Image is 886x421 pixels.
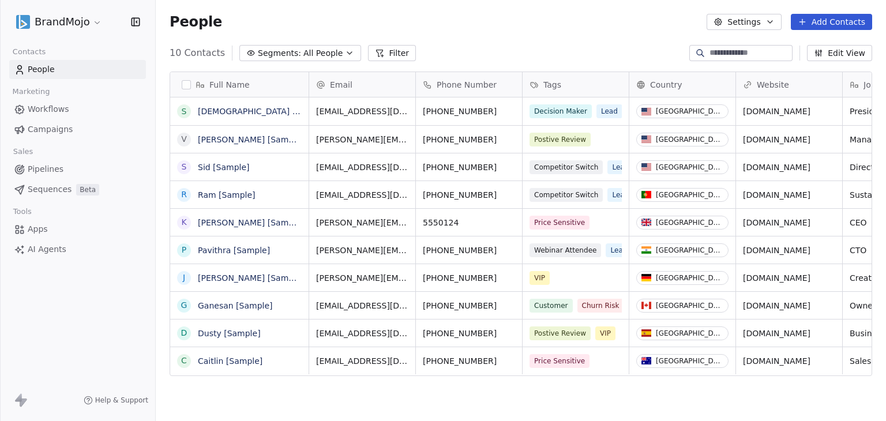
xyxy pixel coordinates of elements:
a: [DOMAIN_NAME] [743,273,810,283]
span: [EMAIL_ADDRESS][DOMAIN_NAME] [316,300,408,311]
span: Country [650,79,682,91]
a: [DEMOGRAPHIC_DATA] [Sample] [198,107,329,116]
span: Apps [28,223,48,235]
span: Workflows [28,103,69,115]
a: AI Agents [9,240,146,259]
button: BrandMojo [14,12,104,32]
div: [GEOGRAPHIC_DATA] [656,274,723,282]
a: Help & Support [84,396,148,405]
span: Webinar Attendee [530,243,601,257]
span: [PERSON_NAME][EMAIL_ADDRESS][DOMAIN_NAME] [316,217,408,228]
span: [EMAIL_ADDRESS][DOMAIN_NAME] [316,355,408,367]
div: [GEOGRAPHIC_DATA] [656,219,723,227]
div: C [181,355,187,367]
span: Phone Number [437,79,497,91]
span: All People [303,47,343,59]
span: [PHONE_NUMBER] [423,272,515,284]
a: Workflows [9,100,146,119]
span: [PERSON_NAME][EMAIL_ADDRESS][DOMAIN_NAME] [316,134,408,145]
a: [PERSON_NAME] [Sample] [198,218,304,227]
span: Price Sensitive [530,216,590,230]
span: [PHONE_NUMBER] [423,328,515,339]
span: [EMAIL_ADDRESS][DOMAIN_NAME] [316,328,408,339]
span: AI Agents [28,243,66,255]
a: [DOMAIN_NAME] [743,246,810,255]
span: [PERSON_NAME][EMAIL_ADDRESS][DOMAIN_NAME] [316,272,408,284]
span: People [28,63,55,76]
span: Beta [76,184,99,196]
span: [PHONE_NUMBER] [423,161,515,173]
span: Full Name [209,79,250,91]
div: P [182,244,186,256]
a: Pipelines [9,160,146,179]
a: SequencesBeta [9,180,146,199]
div: Website [736,72,842,97]
a: [DOMAIN_NAME] [743,356,810,366]
a: [DOMAIN_NAME] [743,163,810,172]
span: Decision Maker [530,104,592,118]
span: [PHONE_NUMBER] [423,355,515,367]
a: Campaigns [9,120,146,139]
span: BrandMojo [35,14,90,29]
span: Help & Support [95,396,148,405]
span: Competitor Switch [530,160,603,174]
span: Contacts [7,43,51,61]
a: Sid [Sample] [198,163,250,172]
div: [GEOGRAPHIC_DATA] [656,107,723,115]
span: Price Sensitive [530,354,590,368]
span: Customer [530,299,573,313]
div: G [181,299,187,311]
a: [DOMAIN_NAME] [743,107,810,116]
div: [GEOGRAPHIC_DATA] [656,136,723,144]
div: R [181,189,187,201]
span: Lead [606,243,632,257]
a: [DOMAIN_NAME] [743,135,810,144]
span: 5550124 [423,217,515,228]
span: Pipelines [28,163,63,175]
span: People [170,13,222,31]
button: Edit View [807,45,872,61]
div: [GEOGRAPHIC_DATA] [656,329,723,337]
span: Website [757,79,789,91]
span: VIP [530,271,550,285]
span: 10 Contacts [170,46,225,60]
span: [EMAIL_ADDRESS][DOMAIN_NAME] [316,106,408,117]
a: Ram [Sample] [198,190,256,200]
div: Email [309,72,415,97]
span: [EMAIL_ADDRESS][DOMAIN_NAME] [316,189,408,201]
span: Tags [543,79,561,91]
a: Apps [9,220,146,239]
span: Postive Review [530,133,591,146]
span: Segments: [258,47,301,59]
a: [DOMAIN_NAME] [743,329,810,338]
span: Sales [8,143,38,160]
a: [DOMAIN_NAME] [743,301,810,310]
a: [DOMAIN_NAME] [743,218,810,227]
span: [PHONE_NUMBER] [423,245,515,256]
a: Ganesan [Sample] [198,301,273,310]
span: Email [330,79,352,91]
span: Postive Review [530,326,591,340]
div: J [183,272,185,284]
a: Pavithra [Sample] [198,246,270,255]
span: Lead [607,188,633,202]
div: S [182,161,187,173]
div: [GEOGRAPHIC_DATA] [656,191,723,199]
span: Campaigns [28,123,73,136]
span: Churn Risk [577,299,624,313]
span: Lead [596,104,622,118]
span: Lead [607,160,633,174]
span: [EMAIL_ADDRESS][DOMAIN_NAME] [316,161,408,173]
button: Settings [707,14,781,30]
div: [GEOGRAPHIC_DATA] [656,302,723,310]
div: Tags [523,72,629,97]
a: [DOMAIN_NAME] [743,190,810,200]
a: [PERSON_NAME] [Sample] [198,273,304,283]
div: [GEOGRAPHIC_DATA] [656,246,723,254]
a: [PERSON_NAME] [Sample] [198,135,304,144]
div: Country [629,72,735,97]
div: Full Name [170,72,309,97]
div: D [181,327,187,339]
div: V [181,133,187,145]
span: Marketing [7,83,55,100]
